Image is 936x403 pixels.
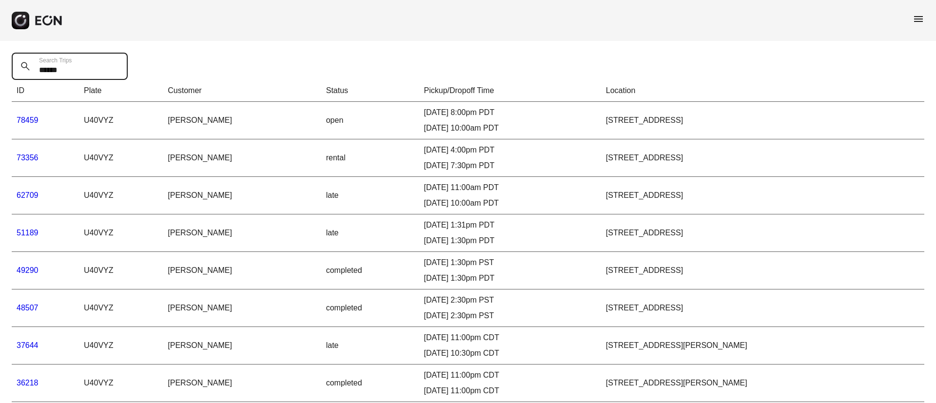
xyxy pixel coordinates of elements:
th: Customer [163,80,321,102]
label: Search Trips [39,57,72,64]
td: [STREET_ADDRESS] [601,289,924,327]
div: [DATE] 2:30pm PST [424,294,596,306]
td: U40VYZ [79,365,163,402]
td: U40VYZ [79,102,163,139]
a: 51189 [17,229,39,237]
td: [STREET_ADDRESS] [601,102,924,139]
td: [PERSON_NAME] [163,365,321,402]
td: late [321,177,419,214]
div: [DATE] 11:00am PDT [424,182,596,193]
th: Pickup/Dropoff Time [419,80,601,102]
div: [DATE] 10:00am PDT [424,197,596,209]
div: [DATE] 1:30pm PDT [424,235,596,247]
td: [STREET_ADDRESS][PERSON_NAME] [601,327,924,365]
td: U40VYZ [79,177,163,214]
th: Status [321,80,419,102]
td: [STREET_ADDRESS] [601,177,924,214]
div: [DATE] 4:00pm PDT [424,144,596,156]
td: U40VYZ [79,252,163,289]
td: late [321,214,419,252]
td: [PERSON_NAME] [163,214,321,252]
td: rental [321,139,419,177]
td: [PERSON_NAME] [163,139,321,177]
div: [DATE] 2:30pm PST [424,310,596,322]
a: 78459 [17,116,39,124]
td: U40VYZ [79,289,163,327]
th: Location [601,80,924,102]
div: [DATE] 11:00pm CDT [424,369,596,381]
div: [DATE] 7:30pm PDT [424,160,596,172]
td: [STREET_ADDRESS] [601,139,924,177]
td: late [321,327,419,365]
td: completed [321,252,419,289]
td: [PERSON_NAME] [163,289,321,327]
td: [PERSON_NAME] [163,327,321,365]
td: [PERSON_NAME] [163,102,321,139]
a: 37644 [17,341,39,349]
span: menu [913,13,924,25]
a: 36218 [17,379,39,387]
td: [PERSON_NAME] [163,177,321,214]
div: [DATE] 11:00pm CDT [424,332,596,344]
div: [DATE] 10:00am PDT [424,122,596,134]
td: [STREET_ADDRESS][PERSON_NAME] [601,365,924,402]
td: [PERSON_NAME] [163,252,321,289]
div: [DATE] 8:00pm PDT [424,107,596,118]
td: completed [321,365,419,402]
th: ID [12,80,79,102]
td: U40VYZ [79,139,163,177]
td: open [321,102,419,139]
td: U40VYZ [79,214,163,252]
a: 49290 [17,266,39,274]
td: U40VYZ [79,327,163,365]
a: 48507 [17,304,39,312]
div: [DATE] 1:30pm PDT [424,272,596,284]
a: 73356 [17,154,39,162]
td: [STREET_ADDRESS] [601,252,924,289]
a: 62709 [17,191,39,199]
th: Plate [79,80,163,102]
div: [DATE] 10:30pm CDT [424,347,596,359]
td: completed [321,289,419,327]
div: [DATE] 11:00pm CDT [424,385,596,397]
td: [STREET_ADDRESS] [601,214,924,252]
div: [DATE] 1:31pm PDT [424,219,596,231]
div: [DATE] 1:30pm PST [424,257,596,269]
